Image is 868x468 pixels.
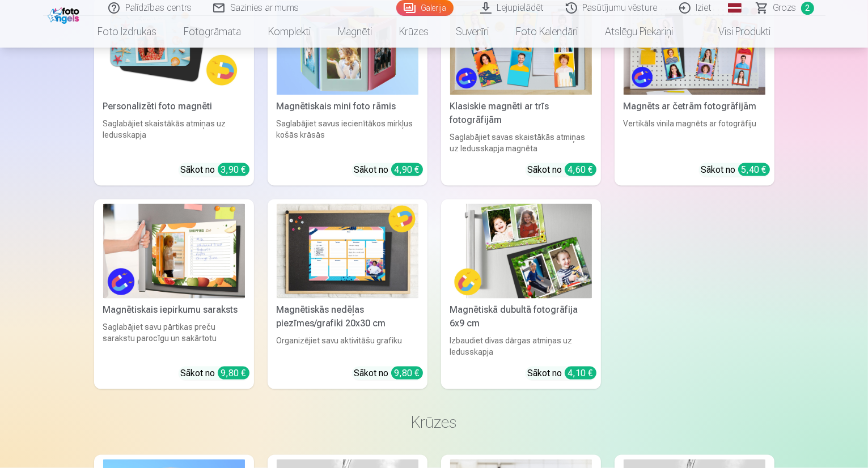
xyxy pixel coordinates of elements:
img: Magnētiskais mini foto rāmis [277,1,418,96]
div: Magnēts ar četrām fotogrāfijām [619,100,770,113]
img: Magnēts ar četrām fotogrāfijām [624,1,765,96]
div: Saglabājiet savu pārtikas preču sarakstu parocīgu un sakārtotu [99,321,249,358]
a: Foto kalendāri [502,16,591,48]
a: Krūzes [386,16,442,48]
div: Sākot no [528,367,596,380]
span: Grozs [773,1,797,15]
img: Personalizēti foto magnēti [103,1,245,96]
img: Magnētiskā dubultā fotogrāfija 6x9 cm [450,204,592,299]
img: Magnētiskais iepirkumu saraksts [103,204,245,299]
a: Magnētiskās nedēļas piezīmes/grafiki 20x30 cmMagnētiskās nedēļas piezīmes/grafiki 20x30 cmOrganiz... [268,199,427,389]
div: 4,90 € [391,163,423,176]
span: 2 [801,2,814,15]
div: Magnētiskā dubultā fotogrāfija 6x9 cm [446,303,596,330]
div: Sākot no [354,163,423,177]
div: 4,60 € [565,163,596,176]
a: Komplekti [255,16,324,48]
div: Saglabājiet skaistākās atmiņas uz ledusskapja [99,118,249,154]
a: Atslēgu piekariņi [591,16,687,48]
div: Sākot no [181,367,249,380]
div: Sākot no [181,163,249,177]
div: 9,80 € [391,367,423,380]
div: Magnētiskais mini foto rāmis [272,100,423,113]
div: 5,40 € [738,163,770,176]
div: Vertikāls vinila magnēts ar fotogrāfiju [619,118,770,154]
div: Personalizēti foto magnēti [99,100,249,113]
a: Foto izdrukas [84,16,170,48]
img: /fa1 [48,5,82,24]
a: Magnēti [324,16,386,48]
div: Magnētiskās nedēļas piezīmes/grafiki 20x30 cm [272,303,423,330]
div: Organizējiet savu aktivitāšu grafiku [272,335,423,358]
div: 3,90 € [218,163,249,176]
a: Visi produkti [687,16,784,48]
div: Sākot no [528,163,596,177]
img: Magnētiskās nedēļas piezīmes/grafiki 20x30 cm [277,204,418,299]
a: Suvenīri [442,16,502,48]
div: Sākot no [701,163,770,177]
div: 4,10 € [565,367,596,380]
div: Saglabājiet savus iecienītākos mirkļus košās krāsās [272,118,423,154]
a: Magnētiskais iepirkumu sarakstsMagnētiskais iepirkumu sarakstsSaglabājiet savu pārtikas preču sar... [94,199,254,389]
img: Klasiskie magnēti ar trīs fotogrāfijām [450,1,592,96]
a: Fotogrāmata [170,16,255,48]
div: Izbaudiet divas dārgas atmiņas uz ledusskapja [446,335,596,358]
div: Saglabājiet savas skaistākās atmiņas uz ledusskapja magnēta [446,131,596,154]
h3: Krūzes [103,412,765,432]
a: Magnētiskā dubultā fotogrāfija 6x9 cmMagnētiskā dubultā fotogrāfija 6x9 cmIzbaudiet divas dārgas ... [441,199,601,389]
div: Magnētiskais iepirkumu saraksts [99,303,249,317]
div: Sākot no [354,367,423,380]
div: Klasiskie magnēti ar trīs fotogrāfijām [446,100,596,127]
div: 9,80 € [218,367,249,380]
